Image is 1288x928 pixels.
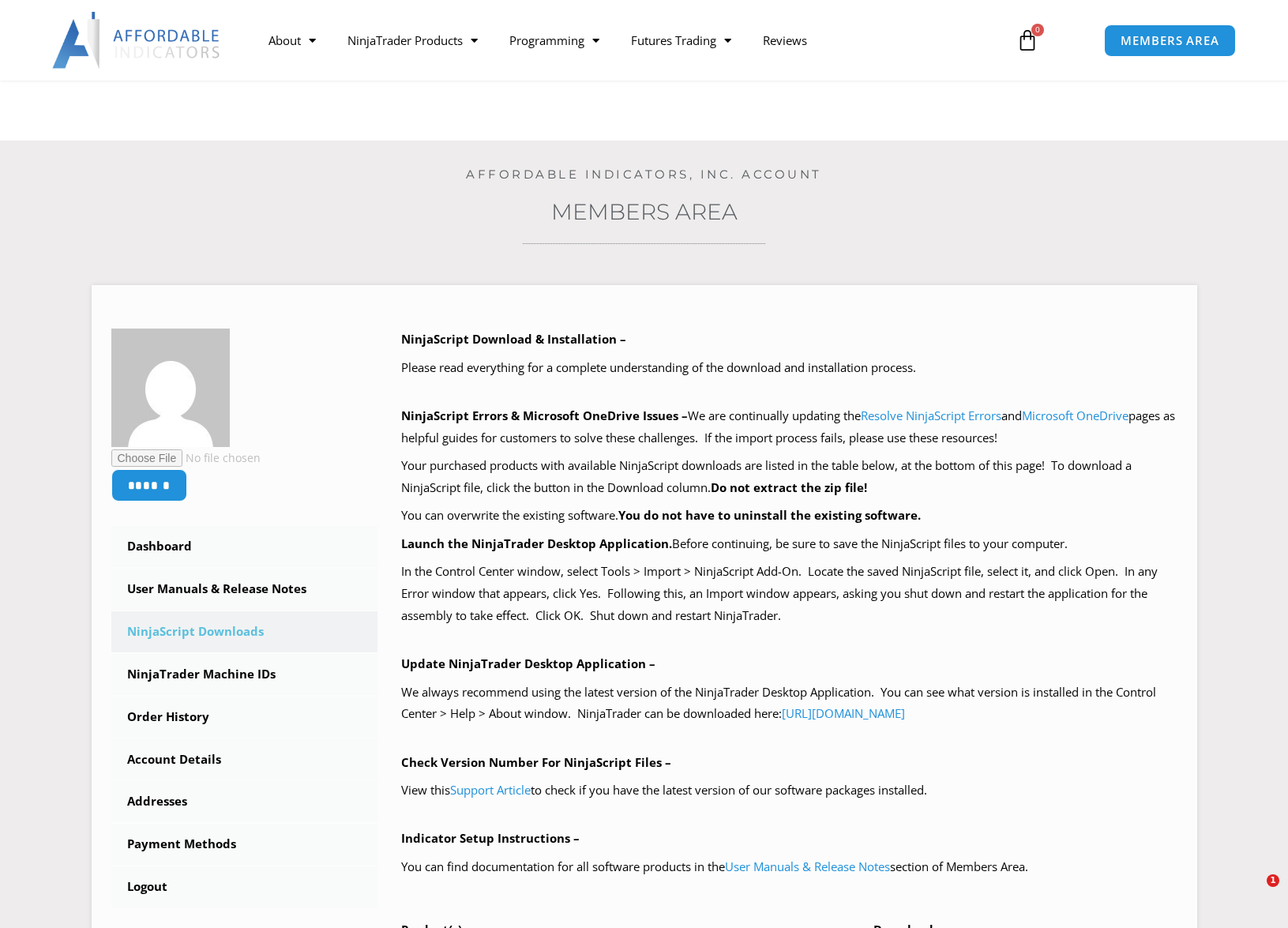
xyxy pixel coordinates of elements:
[1121,35,1219,47] span: MEMBERS AREA
[111,781,378,822] a: Addresses
[401,505,1177,527] p: You can overwrite the existing software.
[253,22,998,58] nav: Menu
[401,830,580,846] b: Indicator Setup Instructions –
[450,782,531,798] a: Support Article
[401,331,626,347] b: NinjaScript Download & Installation –
[253,22,332,58] a: About
[1234,874,1272,912] iframe: Intercom live chat
[401,408,688,423] b: NinjaScript Errors & Microsoft OneDrive Issues –
[401,561,1177,627] p: In the Control Center window, select Tools > Import > NinjaScript Add-On. Locate the saved NinjaS...
[111,569,378,610] a: User Manuals & Release Notes
[401,535,672,551] b: Launch the NinjaTrader Desktop Application.
[111,739,378,780] a: Account Details
[111,526,378,907] nav: Account pages
[111,824,378,865] a: Payment Methods
[111,526,378,567] a: Dashboard
[993,17,1062,63] a: 0
[551,198,738,225] a: Members Area
[1267,874,1279,887] span: 1
[401,780,1177,802] p: View this to check if you have the latest version of our software packages installed.
[111,654,378,695] a: NinjaTrader Machine IDs
[747,22,823,58] a: Reviews
[618,507,921,523] b: You do not have to uninstall the existing software.
[1022,408,1128,423] a: Microsoft OneDrive
[466,167,822,182] a: Affordable Indicators, Inc. Account
[1031,24,1044,36] span: 0
[401,682,1177,726] p: We always recommend using the latest version of the NinjaTrader Desktop Application. You can see ...
[111,329,230,447] img: 18588248f47db74aa67f77eb8bfce149bba37670ee3ec041958043f7d9147e14
[615,22,747,58] a: Futures Trading
[782,705,905,721] a: [URL][DOMAIN_NAME]
[401,856,1177,878] p: You can find documentation for all software products in the section of Members Area.
[111,697,378,738] a: Order History
[861,408,1001,423] a: Resolve NinjaScript Errors
[1104,24,1236,57] a: MEMBERS AREA
[401,656,655,671] b: Update NinjaTrader Desktop Application –
[725,858,890,874] a: User Manuals & Release Notes
[401,405,1177,449] p: We are continually updating the and pages as helpful guides for customers to solve these challeng...
[401,357,1177,379] p: Please read everything for a complete understanding of the download and installation process.
[52,12,222,69] img: LogoAI | Affordable Indicators – NinjaTrader
[494,22,615,58] a: Programming
[111,611,378,652] a: NinjaScript Downloads
[401,455,1177,499] p: Your purchased products with available NinjaScript downloads are listed in the table below, at th...
[711,479,867,495] b: Do not extract the zip file!
[111,866,378,907] a: Logout
[401,754,671,770] b: Check Version Number For NinjaScript Files –
[332,22,494,58] a: NinjaTrader Products
[401,533,1177,555] p: Before continuing, be sure to save the NinjaScript files to your computer.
